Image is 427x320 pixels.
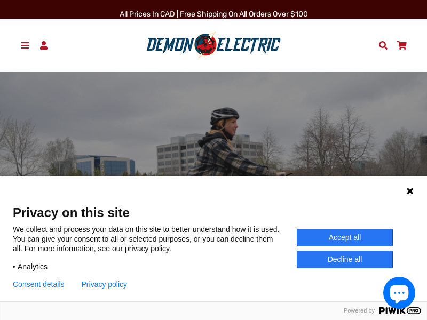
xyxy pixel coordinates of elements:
button: Decline all [297,251,393,268]
inbox-online-store-chat: Shopify online store chat [380,277,418,311]
span: Privacy on this site [13,205,414,220]
button: Accept all [297,229,393,246]
span: Analytics [18,262,48,271]
button: Consent details [13,280,65,289]
a: Privacy policy [82,280,128,289]
p: We collect and process your data on this site to better understand how it is used. You can give y... [13,225,297,253]
img: Demon Electric logo [143,31,284,59]
span: Powered by [339,307,379,314]
span: All Prices in CAD | Free shipping on all orders over $100 [120,10,308,19]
